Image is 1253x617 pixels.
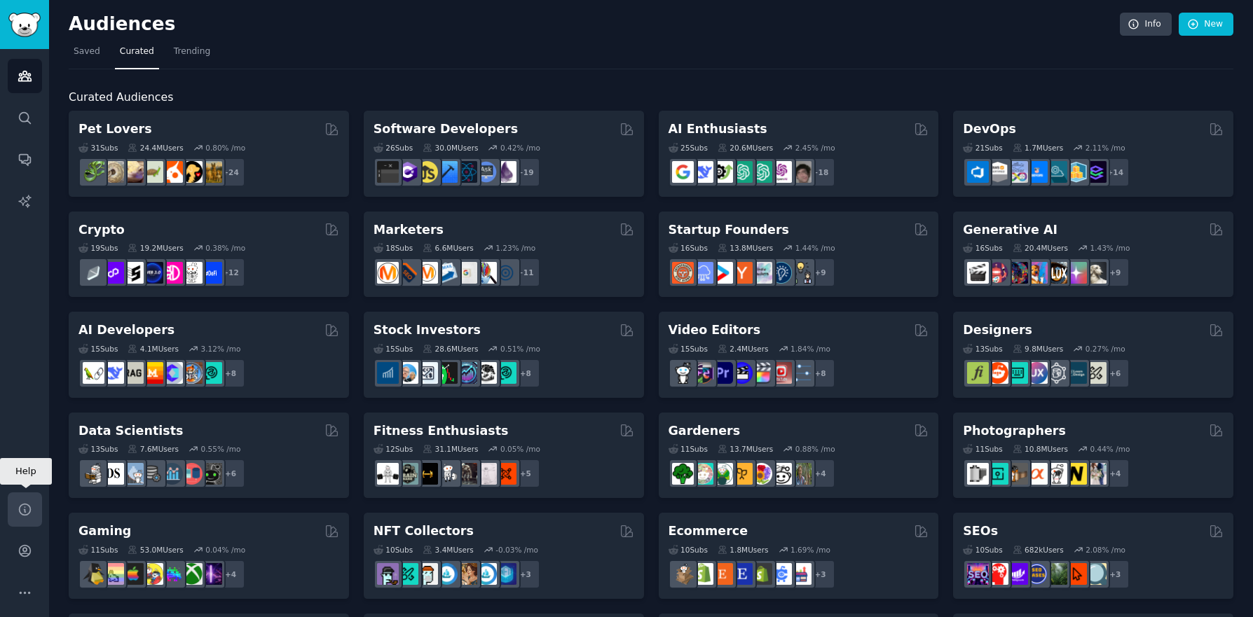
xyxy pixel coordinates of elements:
img: streetphotography [987,463,1008,485]
img: postproduction [790,362,812,384]
div: 0.38 % /mo [205,243,245,253]
h2: Pet Lovers [78,120,152,138]
img: dalle2 [987,262,1008,284]
div: + 8 [511,359,540,388]
div: + 18 [806,158,835,187]
img: NFTMarketplace [397,563,418,585]
div: 1.69 % /mo [790,545,830,555]
h2: Gaming [78,522,131,540]
img: weightroom [436,463,458,485]
div: + 14 [1100,158,1130,187]
img: FluxAI [1046,262,1067,284]
img: Etsy [711,563,733,585]
div: 10 Sub s [669,545,708,555]
img: macgaming [122,563,144,585]
img: growmybusiness [790,262,812,284]
div: 21 Sub s [963,143,1002,153]
img: learndesign [1065,362,1087,384]
div: 18 Sub s [374,243,413,253]
h2: Data Scientists [78,422,183,440]
img: premiere [711,362,733,384]
div: 13.7M Users [718,444,773,454]
div: + 8 [216,359,245,388]
img: ycombinator [731,262,753,284]
img: logodesign [987,362,1008,384]
img: OpenAIDev [770,161,792,183]
div: 0.04 % /mo [205,545,245,555]
div: 11 Sub s [963,444,1002,454]
img: software [377,161,399,183]
div: 1.23 % /mo [495,243,535,253]
div: 30.0M Users [423,143,478,153]
img: CryptoArt [456,563,477,585]
img: DeepSeek [102,362,124,384]
img: googleads [456,262,477,284]
img: starryai [1065,262,1087,284]
img: UI_Design [1006,362,1028,384]
h2: AI Developers [78,321,174,339]
div: 10 Sub s [374,545,413,555]
div: -0.03 % /mo [495,545,538,555]
div: + 9 [1100,258,1130,287]
img: fitness30plus [456,463,477,485]
img: CozyGamers [102,563,124,585]
img: herpetology [83,161,104,183]
img: OnlineMarketing [495,262,516,284]
img: learnjavascript [416,161,438,183]
img: aws_cdk [1065,161,1087,183]
h2: Startup Founders [669,221,789,239]
span: Trending [174,46,210,58]
img: DreamBooth [1085,262,1107,284]
img: reactnative [456,161,477,183]
img: userexperience [1046,362,1067,384]
img: ValueInvesting [397,362,418,384]
img: elixir [495,161,516,183]
img: TechSEO [987,563,1008,585]
img: finalcutpro [751,362,772,384]
div: 3.4M Users [423,545,474,555]
h2: Stock Investors [374,321,481,339]
div: 25 Sub s [669,143,708,153]
img: startup [711,262,733,284]
div: 11 Sub s [78,545,118,555]
span: Saved [74,46,100,58]
div: 13 Sub s [963,344,1002,354]
img: UX_Design [1085,362,1107,384]
h2: Designers [963,321,1032,339]
img: swingtrading [475,362,497,384]
div: 2.08 % /mo [1086,545,1125,555]
img: UrbanGardening [770,463,792,485]
img: SEO_Digital_Marketing [967,563,989,585]
img: seogrowth [1006,563,1028,585]
img: technicalanalysis [495,362,516,384]
div: 0.80 % /mo [205,143,245,153]
div: + 4 [216,560,245,589]
div: + 6 [1100,359,1130,388]
img: azuredevops [967,161,989,183]
div: + 9 [806,258,835,287]
div: 53.0M Users [128,545,183,555]
img: flowers [751,463,772,485]
div: 0.44 % /mo [1090,444,1130,454]
div: 0.27 % /mo [1086,344,1125,354]
img: typography [967,362,989,384]
div: 15 Sub s [669,344,708,354]
img: AskComputerScience [475,161,497,183]
img: defi_ [200,262,222,284]
img: SonyAlpha [1026,463,1048,485]
div: 16 Sub s [669,243,708,253]
img: SEO_cases [1026,563,1048,585]
div: 2.4M Users [718,344,769,354]
img: AskMarketing [416,262,438,284]
img: vegetablegardening [672,463,694,485]
div: 15 Sub s [374,344,413,354]
img: Local_SEO [1046,563,1067,585]
img: gopro [672,362,694,384]
img: PetAdvice [181,161,203,183]
div: + 24 [216,158,245,187]
img: MarketingResearch [475,262,497,284]
img: bigseo [397,262,418,284]
img: dividends [377,362,399,384]
img: AnalogCommunity [1006,463,1028,485]
img: platformengineering [1046,161,1067,183]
